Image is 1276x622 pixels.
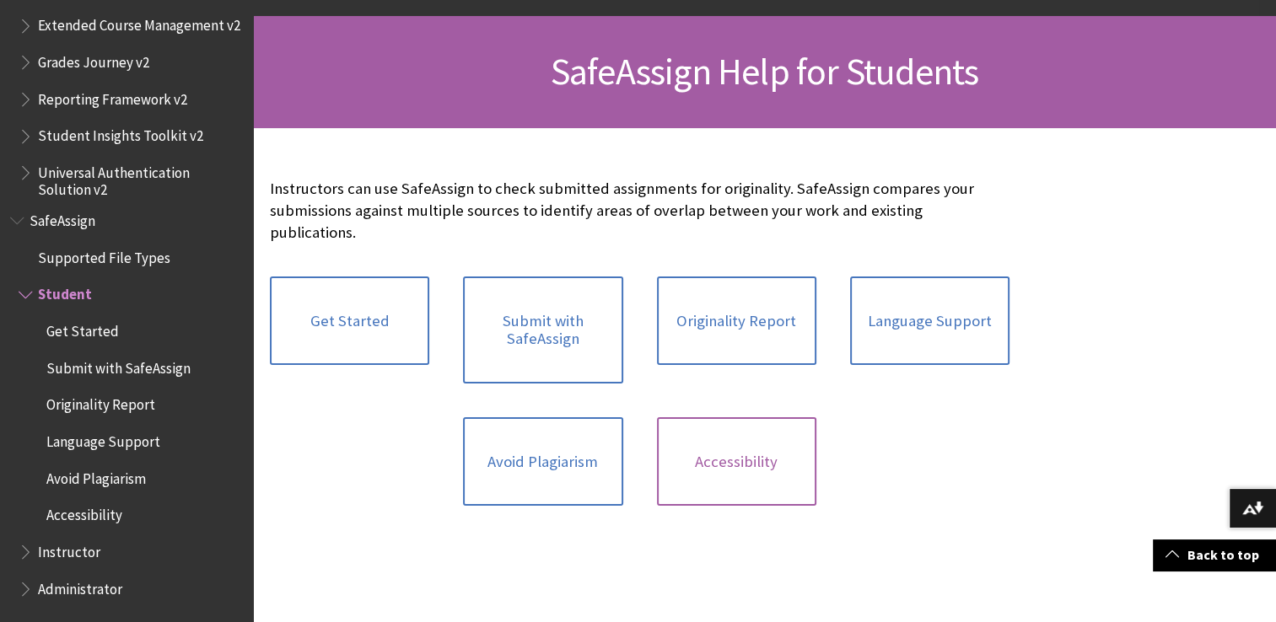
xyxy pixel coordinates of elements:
a: Get Started [270,276,429,366]
a: Submit with SafeAssign [463,276,622,383]
span: Instructor [38,538,100,560]
span: Get Started [46,317,119,340]
span: Universal Authentication Solution v2 [38,158,241,198]
span: Avoid Plagiarism [46,464,146,487]
a: Back to top [1153,539,1276,571]
p: Instructors can use SafeAssign to check submitted assignments for originality. SafeAssign compare... [270,178,1009,244]
span: Student [38,281,92,303]
a: Language Support [850,276,1009,366]
span: Accessibility [46,501,122,524]
span: Language Support [46,427,160,450]
span: Submit with SafeAssign [46,354,191,377]
nav: Book outline for Blackboard SafeAssign [10,206,243,603]
a: Avoid Plagiarism [463,417,622,507]
span: Administrator [38,575,122,598]
span: SafeAssign [30,206,95,229]
span: Supported File Types [38,244,170,266]
span: SafeAssign Help for Students [551,48,979,94]
a: Accessibility [657,417,816,507]
span: Reporting Framework v2 [38,85,187,108]
span: Grades Journey v2 [38,48,149,71]
span: Originality Report [46,391,155,414]
span: Extended Course Management v2 [38,12,240,35]
span: Student Insights Toolkit v2 [38,122,203,145]
a: Originality Report [657,276,816,366]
